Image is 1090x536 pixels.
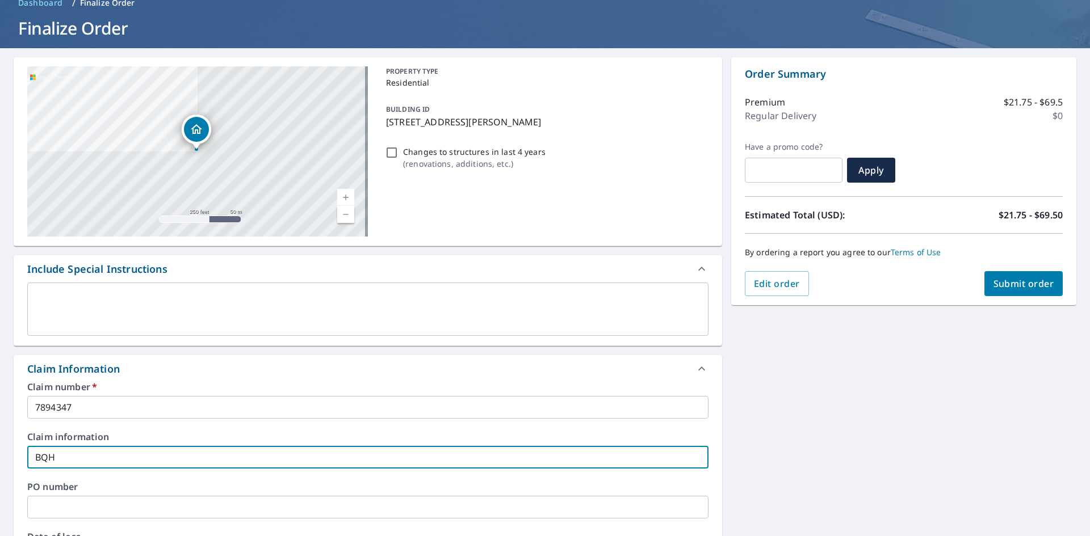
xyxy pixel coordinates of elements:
span: Apply [856,164,886,176]
div: Claim Information [14,355,722,382]
p: BUILDING ID [386,104,430,114]
label: Have a promo code? [745,142,842,152]
p: Premium [745,95,785,109]
p: $21.75 - $69.5 [1004,95,1063,109]
p: Estimated Total (USD): [745,208,904,222]
p: $21.75 - $69.50 [999,208,1063,222]
label: Claim information [27,432,708,441]
div: Claim Information [27,361,120,377]
span: Edit order [754,277,800,290]
a: Terms of Use [891,247,941,258]
a: Current Level 17, Zoom In [337,189,354,206]
button: Apply [847,158,895,183]
a: Current Level 17, Zoom Out [337,206,354,223]
p: Residential [386,77,704,88]
p: ( renovations, additions, etc. ) [403,158,546,170]
span: Submit order [993,277,1054,290]
p: Changes to structures in last 4 years [403,146,546,158]
p: [STREET_ADDRESS][PERSON_NAME] [386,115,704,129]
p: PROPERTY TYPE [386,66,704,77]
div: Dropped pin, building 1, Residential property, 2258 Winding Creek Dr Belvidere, IL 61008 [182,115,211,150]
label: PO number [27,482,708,491]
div: Include Special Instructions [14,255,722,282]
label: Claim number [27,382,708,391]
p: By ordering a report you agree to our [745,247,1063,258]
div: Include Special Instructions [27,261,167,277]
button: Edit order [745,271,809,296]
p: Regular Delivery [745,109,816,123]
p: $0 [1053,109,1063,123]
p: Order Summary [745,66,1063,82]
h1: Finalize Order [14,16,1076,40]
button: Submit order [984,271,1063,296]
